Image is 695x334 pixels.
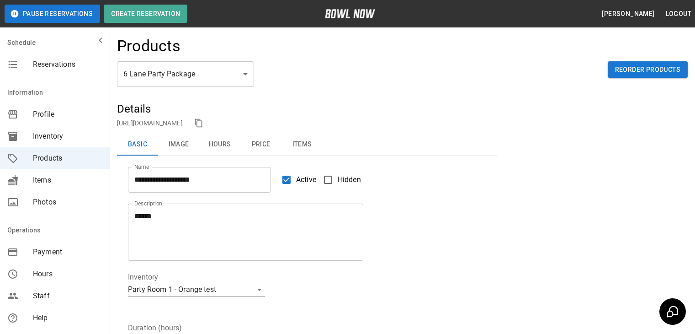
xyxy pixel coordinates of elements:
div: 6 Lane Party Package [117,61,254,87]
span: Payment [33,247,102,258]
button: Image [158,134,199,156]
span: Help [33,312,102,323]
span: Hidden [338,174,361,185]
legend: Duration (hours) [128,323,182,333]
span: Staff [33,291,102,302]
h5: Details [117,102,498,116]
span: Profile [33,109,102,120]
div: Party Room 1 - Orange test [128,282,265,297]
span: Items [33,175,102,186]
div: basic tabs example [117,134,498,156]
button: copy link [192,116,206,130]
span: Photos [33,197,102,208]
label: Hidden products will not be visible to customers. You can still create and use them for bookings. [318,170,361,189]
span: Products [33,153,102,164]
button: Create Reservation [104,5,187,23]
button: Items [281,134,323,156]
button: Pause Reservations [5,5,100,23]
button: [PERSON_NAME] [598,5,658,22]
span: Hours [33,269,102,280]
span: Reservations [33,59,102,70]
span: Active [296,174,316,185]
img: logo [325,9,375,18]
button: Logout [662,5,695,22]
legend: Inventory [128,272,158,282]
button: Hours [199,134,240,156]
button: Reorder Products [608,61,688,78]
span: Inventory [33,131,102,142]
button: Price [240,134,281,156]
button: Basic [117,134,158,156]
h4: Products [117,37,180,56]
a: [URL][DOMAIN_NAME] [117,119,183,127]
